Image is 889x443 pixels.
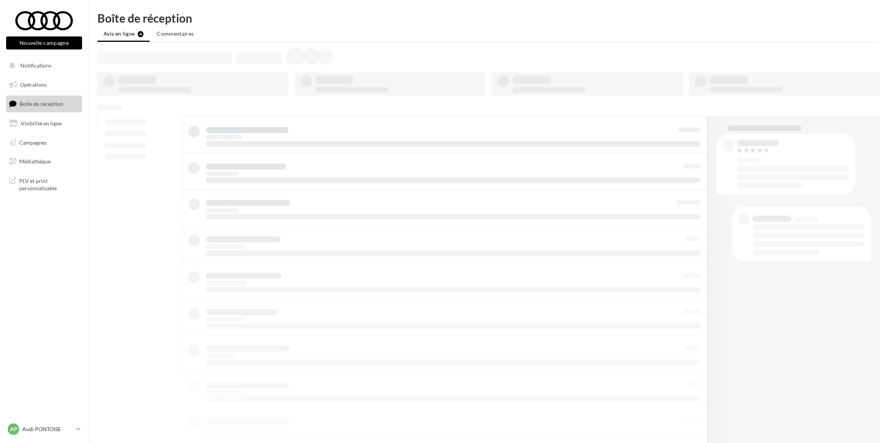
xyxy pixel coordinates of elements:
[5,77,84,93] a: Opérations
[5,58,81,74] button: Notifications
[19,158,51,165] span: Médiathèque
[20,62,51,69] span: Notifications
[19,139,47,145] span: Campagnes
[157,30,194,37] span: Commentaires
[6,422,82,436] a: AP Audi PONTOISE
[5,96,84,112] a: Boîte de réception
[6,36,82,49] button: Nouvelle campagne
[21,120,62,127] span: Visibilité en ligne
[97,12,880,24] div: Boîte de réception
[5,153,84,170] a: Médiathèque
[10,425,17,433] span: AP
[22,425,73,433] p: Audi PONTOISE
[20,81,47,88] span: Opérations
[20,100,63,107] span: Boîte de réception
[5,135,84,151] a: Campagnes
[19,176,79,192] span: PLV et print personnalisable
[5,115,84,132] a: Visibilité en ligne
[5,173,84,195] a: PLV et print personnalisable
